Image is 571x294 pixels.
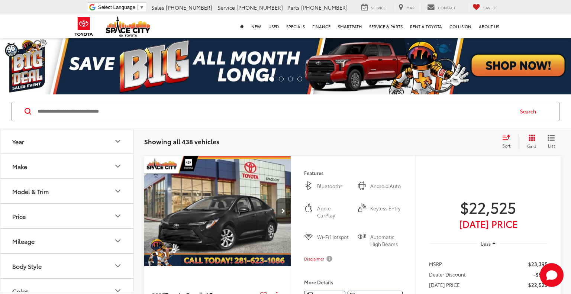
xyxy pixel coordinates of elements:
[113,236,122,245] div: Mileage
[406,14,446,38] a: Rent a Toyota
[548,142,555,149] span: List
[528,281,548,288] span: $22,525
[540,263,564,287] button: Toggle Chat Window
[438,5,455,10] span: Contact
[477,237,500,250] button: Less
[429,198,548,216] span: $22,525
[0,154,134,178] button: MakeMake
[528,260,548,268] span: $23,395
[12,138,24,145] div: Year
[12,163,27,170] div: Make
[393,3,420,12] a: Map
[356,3,391,12] a: Service
[113,137,122,146] div: Year
[519,134,542,149] button: Grid View
[265,14,283,38] a: Used
[12,238,35,245] div: Mileage
[542,134,561,149] button: List View
[0,129,134,154] button: YearYear
[483,5,496,10] span: Saved
[317,233,349,247] span: Wi-Fi Hotspot
[304,251,334,266] button: Disclaimer
[317,205,349,219] span: Apple CarPlay
[502,142,510,149] span: Sort
[106,16,150,37] img: Space City Toyota
[113,211,122,220] div: Price
[304,256,324,262] span: Disclaimer
[144,156,291,266] div: 2025 Toyota Corolla LE 0
[533,271,548,278] span: -$870
[301,4,348,11] span: [PHONE_NUMBER]
[98,4,135,10] span: Select Language
[422,3,461,12] a: Contact
[0,254,134,278] button: Body StyleBody Style
[276,198,291,224] button: Next image
[429,271,466,278] span: Dealer Discount
[144,137,219,146] span: Showing all 438 vehicles
[0,179,134,203] button: Model & TrimModel & Trim
[429,281,460,288] span: [DATE] PRICE
[370,205,403,219] span: Keyless Entry
[0,229,134,253] button: MileageMileage
[98,4,144,10] a: Select Language​
[12,213,26,220] div: Price
[139,4,144,10] span: ▼
[513,102,547,121] button: Search
[365,14,406,38] a: Service & Parts
[144,156,291,267] img: 2025 Toyota Corolla LE
[429,260,443,268] span: MSRP:
[113,261,122,270] div: Body Style
[236,14,248,38] a: Home
[137,4,138,10] span: ​
[527,143,536,149] span: Grid
[481,240,491,247] span: Less
[475,14,503,38] a: About Us
[236,4,283,11] span: [PHONE_NUMBER]
[12,188,49,195] div: Model & Trim
[70,14,98,39] img: Toyota
[406,5,414,10] span: Map
[37,103,513,120] input: Search by Make, Model, or Keyword
[304,170,403,175] h4: Features
[0,204,134,228] button: PricePrice
[151,4,164,11] span: Sales
[446,14,475,38] a: Collision
[371,5,386,10] span: Service
[467,3,501,12] a: My Saved Vehicles
[113,162,122,171] div: Make
[287,4,300,11] span: Parts
[283,14,309,38] a: Specials
[370,233,403,247] span: Automatic High Beams
[304,280,403,285] h4: More Details
[309,14,334,38] a: Finance
[370,182,403,190] span: Android Auto
[12,262,42,269] div: Body Style
[429,220,548,227] span: [DATE] Price
[248,14,265,38] a: New
[317,182,349,190] span: Bluetooth®
[217,4,235,11] span: Service
[540,263,564,287] svg: Start Chat
[499,134,519,149] button: Select sort value
[166,4,212,11] span: [PHONE_NUMBER]
[334,14,365,38] a: SmartPath
[113,187,122,196] div: Model & Trim
[144,156,291,266] a: 2025 Toyota Corolla LE2025 Toyota Corolla LE2025 Toyota Corolla LE2025 Toyota Corolla LE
